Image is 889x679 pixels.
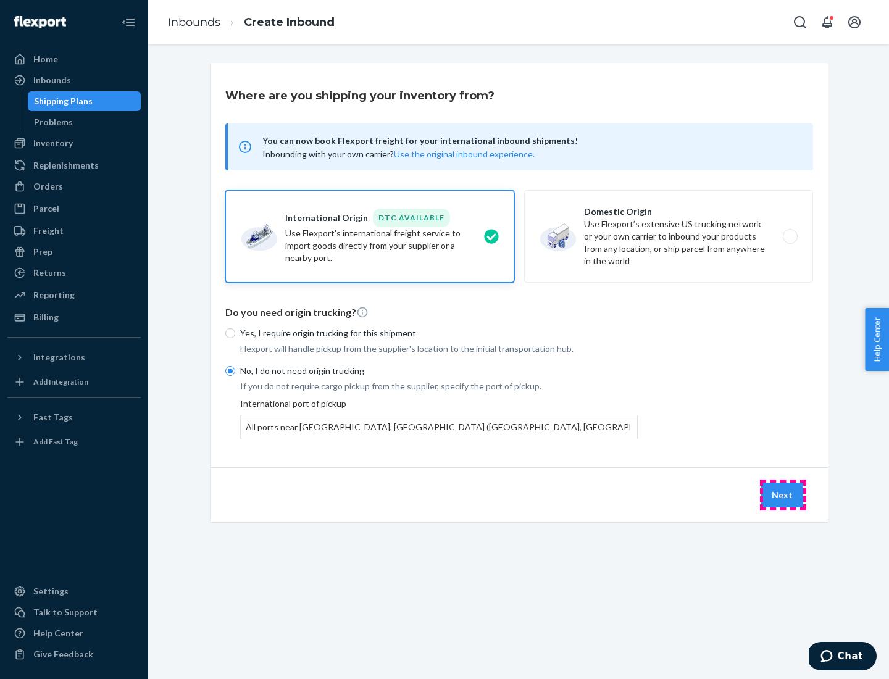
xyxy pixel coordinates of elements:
div: Orders [33,180,63,193]
a: Freight [7,221,141,241]
a: Billing [7,307,141,327]
div: Prep [33,246,52,258]
a: Help Center [7,623,141,643]
div: Problems [34,116,73,128]
a: Prep [7,242,141,262]
p: Do you need origin trucking? [225,306,813,320]
input: No, I do not need origin trucking [225,366,235,376]
div: Fast Tags [33,411,73,423]
p: If you do not require cargo pickup from the supplier, specify the port of pickup. [240,380,638,393]
a: Add Integration [7,372,141,392]
div: Inventory [33,137,73,149]
div: International port of pickup [240,398,638,439]
div: Replenishments [33,159,99,172]
img: Flexport logo [14,16,66,28]
div: Add Integration [33,377,88,387]
button: Open account menu [842,10,867,35]
button: Give Feedback [7,644,141,664]
div: Help Center [33,627,83,639]
p: Flexport will handle pickup from the supplier's location to the initial transportation hub. [240,343,638,355]
div: Freight [33,225,64,237]
span: You can now book Flexport freight for your international inbound shipments! [262,133,798,148]
input: Yes, I require origin trucking for this shipment [225,328,235,338]
div: Talk to Support [33,606,98,619]
span: Inbounding with your own carrier? [262,149,535,159]
a: Home [7,49,141,69]
button: Next [761,483,803,507]
a: Problems [28,112,141,132]
div: Settings [33,585,69,598]
button: Open Search Box [788,10,812,35]
div: Integrations [33,351,85,364]
button: Fast Tags [7,407,141,427]
ol: breadcrumbs [158,4,344,41]
a: Settings [7,581,141,601]
div: Add Fast Tag [33,436,78,447]
a: Inventory [7,133,141,153]
div: Inbounds [33,74,71,86]
a: Shipping Plans [28,91,141,111]
div: Billing [33,311,59,323]
button: Integrations [7,348,141,367]
p: Yes, I require origin trucking for this shipment [240,327,638,339]
button: Close Navigation [116,10,141,35]
a: Parcel [7,199,141,219]
a: Inbounds [168,15,220,29]
button: Help Center [865,308,889,371]
p: No, I do not need origin trucking [240,365,638,377]
a: Inbounds [7,70,141,90]
div: Shipping Plans [34,95,93,107]
div: Reporting [33,289,75,301]
a: Reporting [7,285,141,305]
div: Returns [33,267,66,279]
button: Open notifications [815,10,840,35]
button: Use the original inbound experience. [394,148,535,160]
div: Give Feedback [33,648,93,660]
h3: Where are you shipping your inventory from? [225,88,495,104]
a: Create Inbound [244,15,335,29]
a: Add Fast Tag [7,432,141,452]
a: Returns [7,263,141,283]
div: Home [33,53,58,65]
div: Parcel [33,202,59,215]
a: Orders [7,177,141,196]
a: Replenishments [7,156,141,175]
iframe: Opens a widget where you can chat to one of our agents [809,642,877,673]
button: Talk to Support [7,602,141,622]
